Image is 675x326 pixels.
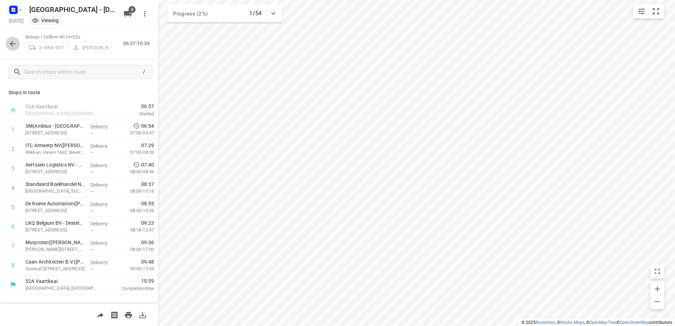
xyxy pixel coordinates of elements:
span: 09:23 [141,219,154,227]
span: — [90,247,94,252]
p: 8 stops • 168km • 4h1m [25,34,112,41]
svg: Early [133,122,140,129]
span: 07:40 [141,161,154,168]
span: — [90,131,94,136]
p: Started [107,110,154,117]
p: [GEOGRAPHIC_DATA], [GEOGRAPHIC_DATA] [25,285,99,292]
p: Delivery [90,201,117,208]
div: Progress (2%)1/54 [167,4,282,23]
div: 8 [11,262,14,269]
span: 10:39 [107,277,154,284]
span: 07:29 [141,142,154,149]
p: Canadastraat 11, Antwerpen [25,129,85,137]
p: Aertssen Logistics NV - Verrebroek(Kris van Schelstraete) [25,161,85,168]
p: Completion time [107,285,154,292]
span: 06:37 [107,103,154,110]
p: Delivery [90,220,117,227]
p: Delivery [90,162,117,169]
span: — [90,150,94,155]
p: Spieveldstraat 41, Lokeren [25,207,85,214]
p: ITC Antwerp NV(Naomi van Hoeydonck) [25,142,85,149]
div: 2 [11,146,14,152]
span: Progress (2%) [173,11,208,17]
div: 3 [11,165,14,172]
input: Search stops within route [24,67,140,78]
p: Delivery [90,123,117,130]
div: 4 [11,185,14,191]
span: Download route [136,311,150,318]
span: 08:55 [141,200,154,207]
p: 3M(Ambius - [GEOGRAPHIC_DATA]) [25,122,85,129]
button: More [138,7,152,21]
p: LKQ Belgium BV - Destelbergen(Kris Saegerman) [25,219,85,227]
span: 09:48 [141,258,154,265]
li: © 2025 , © , © © contributors [521,320,672,325]
div: small contained button group [633,4,664,18]
p: Murprotec(Alexandra Leesberg) [25,239,85,246]
p: 07:00-08:26 [119,149,154,156]
a: OpenStreetMap [620,320,649,325]
p: Jan Samijnstraat 29, Gentbrugge [25,246,85,253]
a: Stadia Maps [560,320,584,325]
span: • [71,34,73,40]
div: / [140,68,148,76]
div: 7 [11,243,14,249]
p: 07:00-09:47 [119,129,154,137]
p: 1/54 [249,9,262,18]
span: Share route [93,311,107,318]
p: 08:00-10:16 [119,188,154,195]
p: [GEOGRAPHIC_DATA], [GEOGRAPHIC_DATA] [25,110,99,117]
p: 08:00-08:56 [119,168,154,175]
button: Map settings [634,4,649,18]
p: Blikken, Haven 1662, Beveren [25,149,85,156]
p: Steentijdstraat 1286, Verrebroek [25,168,85,175]
span: — [90,266,94,272]
svg: Early [133,161,140,168]
p: 08:00-17:00 [119,246,154,253]
p: Dendermondsesteenweg 50, Destelbergen [25,227,85,234]
p: Stops in route [8,89,150,96]
p: Delivery [90,259,117,266]
p: Industriepark-Noord 28A, Sint-niklaas [25,188,85,195]
p: Delivery [90,143,117,150]
p: Delivery [90,240,117,247]
div: 5 [11,204,14,211]
p: 52A Vaartkaai [25,278,99,285]
p: 08:00-10:36 [119,207,154,214]
span: 6 [129,6,136,13]
button: 6 [121,7,135,21]
span: 22u [73,34,80,40]
a: Routetitan [536,320,555,325]
p: Standaard Boekhandel NV(Michèle Sobek) [25,181,85,188]
p: 06:37-10:39 [123,40,153,47]
span: 08:37 [141,181,154,188]
span: Print route [121,311,136,318]
div: You are currently in view mode. To make any changes, go to edit project. [32,17,59,24]
span: 06:54 [141,122,154,129]
span: — [90,208,94,213]
span: Print shipping labels [107,311,121,318]
p: 08:18-12:47 [119,227,154,234]
span: — [90,228,94,233]
p: De Roeve Automation(Vicky Verschueren) [25,200,85,207]
button: Fit zoom [649,4,663,18]
a: OpenMapTiles [589,320,616,325]
span: 09:36 [141,239,154,246]
span: — [90,189,94,194]
p: 52A Vaartkaai [25,103,99,110]
p: Delivery [90,181,117,188]
div: 1 [11,126,14,133]
p: Gustaaf Callierlaan 35, Gent [25,265,85,272]
div: 6 [11,223,14,230]
p: Caan Architecten B.V.(Alice Smolders) [25,258,85,265]
span: — [90,169,94,175]
p: 09:00-12:59 [119,265,154,272]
